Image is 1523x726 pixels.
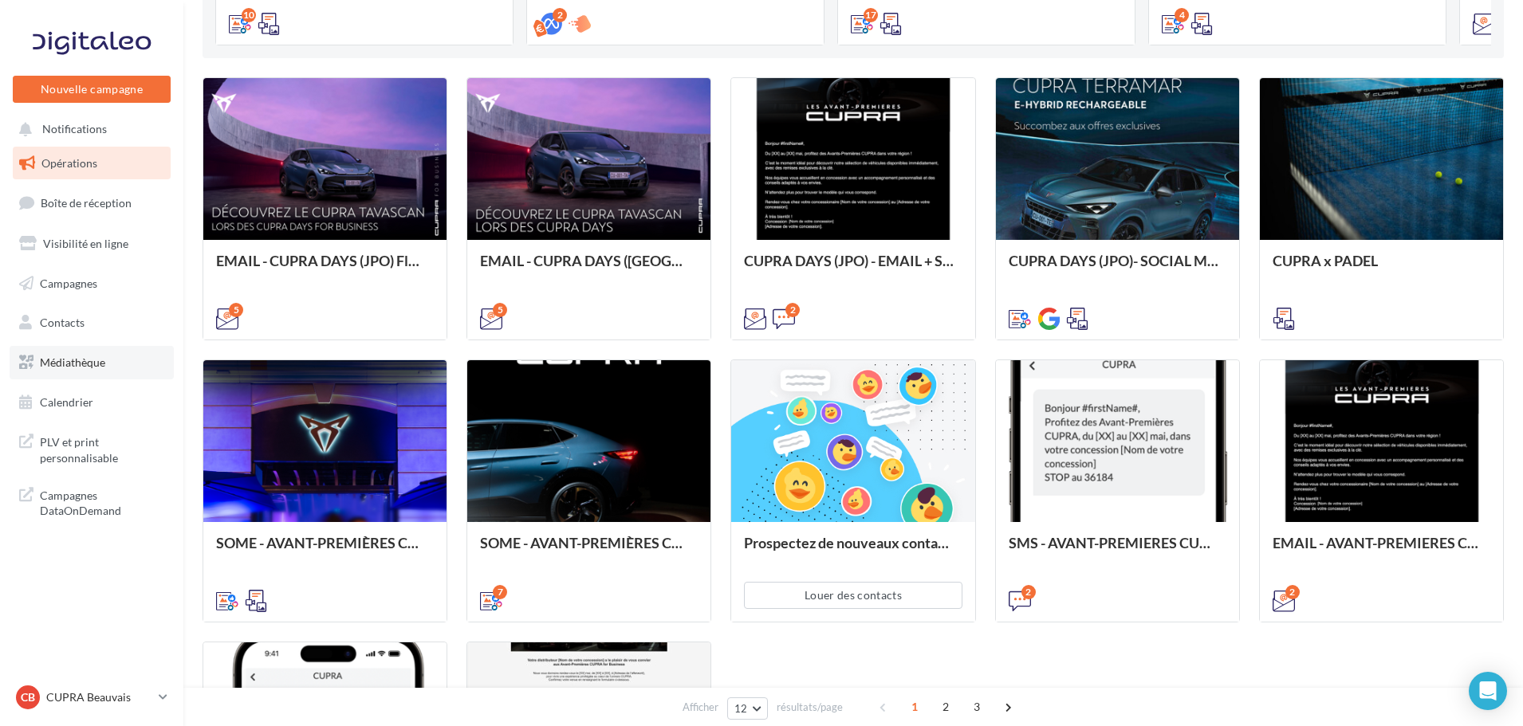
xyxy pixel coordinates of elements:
[1009,253,1226,285] div: CUPRA DAYS (JPO)- SOCIAL MEDIA
[10,267,174,300] a: Campagnes
[933,694,958,720] span: 2
[216,253,434,285] div: EMAIL - CUPRA DAYS (JPO) Fleet Générique
[734,702,748,715] span: 12
[480,535,698,567] div: SOME - AVANT-PREMIÈRES CUPRA PART (VENTES PRIVEES)
[10,478,174,525] a: Campagnes DataOnDemand
[1285,585,1300,599] div: 2
[1021,585,1036,599] div: 2
[41,196,132,210] span: Boîte de réception
[10,147,174,180] a: Opérations
[744,253,962,285] div: CUPRA DAYS (JPO) - EMAIL + SMS
[10,186,174,220] a: Boîte de réception
[42,123,107,136] span: Notifications
[1469,672,1507,710] div: Open Intercom Messenger
[1273,253,1490,285] div: CUPRA x PADEL
[21,689,35,705] span: CB
[964,694,990,720] span: 3
[13,682,171,712] a: CB CUPRA Beauvais
[1273,535,1490,567] div: EMAIL - AVANT-PREMIERES CUPRA PART (VENTES PRIVEES)
[785,303,800,317] div: 2
[727,697,768,720] button: 12
[683,700,718,715] span: Afficher
[40,355,105,369] span: Médiathèque
[40,485,164,519] span: Campagnes DataOnDemand
[777,700,843,715] span: résultats/page
[493,585,507,599] div: 7
[40,276,97,289] span: Campagnes
[902,694,927,720] span: 1
[553,8,567,22] div: 2
[10,386,174,419] a: Calendrier
[41,156,97,170] span: Opérations
[43,237,128,250] span: Visibilité en ligne
[1009,535,1226,567] div: SMS - AVANT-PREMIERES CUPRA PART (VENTES PRIVEES)
[480,253,698,285] div: EMAIL - CUPRA DAYS ([GEOGRAPHIC_DATA]) Private Générique
[493,303,507,317] div: 5
[229,303,243,317] div: 5
[46,689,152,705] p: CUPRA Beauvais
[10,425,174,472] a: PLV et print personnalisable
[13,76,171,103] button: Nouvelle campagne
[40,395,93,409] span: Calendrier
[216,535,434,567] div: SOME - AVANT-PREMIÈRES CUPRA FOR BUSINESS (VENTES PRIVEES)
[40,316,85,329] span: Contacts
[242,8,256,22] div: 10
[10,346,174,379] a: Médiathèque
[744,582,962,609] button: Louer des contacts
[864,8,878,22] div: 17
[744,535,962,567] div: Prospectez de nouveaux contacts
[40,431,164,465] span: PLV et print personnalisable
[1175,8,1189,22] div: 4
[10,306,174,339] a: Contacts
[10,227,174,261] a: Visibilité en ligne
